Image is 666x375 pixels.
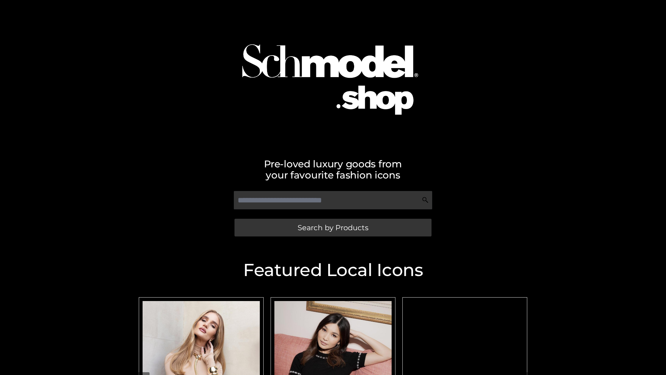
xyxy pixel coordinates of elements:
[422,197,429,203] img: Search Icon
[298,224,368,231] span: Search by Products
[135,158,531,181] h2: Pre-loved luxury goods from your favourite fashion icons
[135,261,531,279] h2: Featured Local Icons​
[234,219,432,236] a: Search by Products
